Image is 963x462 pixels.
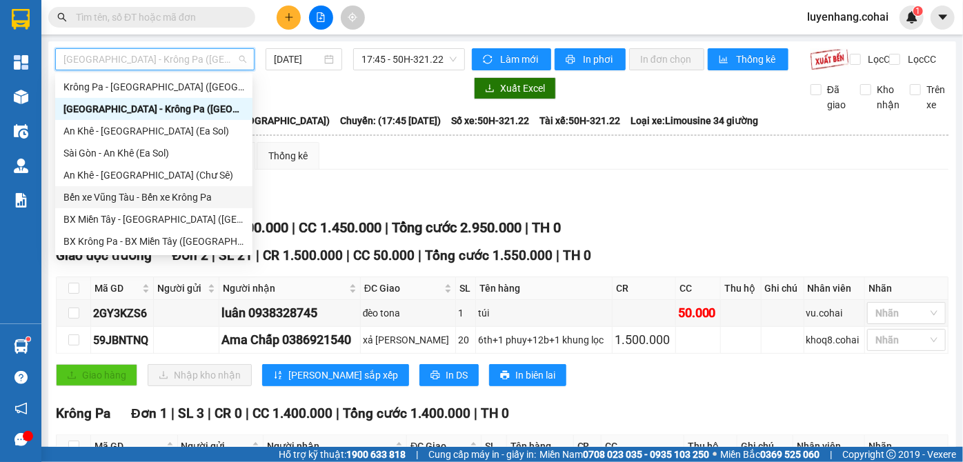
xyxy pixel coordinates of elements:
[931,6,955,30] button: caret-down
[91,300,154,327] td: 2GY3KZS6
[364,281,442,296] span: ĐC Giao
[336,405,339,421] span: |
[208,405,211,421] span: |
[806,332,862,348] div: khoq8.cohai
[556,248,559,263] span: |
[263,248,343,263] span: CR 1.500.000
[131,405,168,421] span: Đơn 1
[583,449,709,460] strong: 0708 023 035 - 0935 103 250
[478,305,610,321] div: túi
[346,449,406,460] strong: 1900 633 818
[430,370,440,381] span: printer
[937,11,949,23] span: caret-down
[736,52,777,67] span: Thống kê
[684,435,737,458] th: Thu hộ
[55,186,252,208] div: Bến xe Vũng Tàu - Bến xe Krông Pa
[631,113,758,128] span: Loại xe: Limousine 34 giường
[906,11,918,23] img: icon-new-feature
[63,101,244,117] div: [GEOGRAPHIC_DATA] - Krông Pa ([GEOGRAPHIC_DATA])
[602,435,684,458] th: CC
[256,248,259,263] span: |
[346,248,350,263] span: |
[760,449,820,460] strong: 0369 525 060
[563,248,591,263] span: TH 0
[500,52,540,67] span: Làm mới
[284,12,294,22] span: plus
[822,82,851,112] span: Đã giao
[221,330,358,350] div: Ama Chấp 0386921540
[14,371,28,384] span: question-circle
[804,277,865,300] th: Nhân viên
[316,12,326,22] span: file-add
[721,277,762,300] th: Thu hộ
[219,248,252,263] span: SL 21
[181,439,249,454] span: Người gửi
[268,148,308,163] div: Thống kê
[56,364,137,386] button: uploadGiao hàng
[796,8,900,26] span: luyenhang.cohai
[353,248,415,263] span: CC 50.000
[26,337,30,341] sup: 1
[361,49,457,70] span: 17:45 - 50H-321.22
[446,368,468,383] span: In DS
[63,123,244,139] div: An Khê - [GEOGRAPHIC_DATA] (Ea Sol)
[458,305,473,321] div: 1
[55,164,252,186] div: An Khê - Sài Gòn (Chư Sê)
[14,90,28,104] img: warehouse-icon
[309,6,333,30] button: file-add
[566,54,577,66] span: printer
[63,145,244,161] div: Sài Gòn - An Khê (Ea Sol)
[277,6,301,30] button: plus
[507,435,574,458] th: Tên hàng
[720,447,820,462] span: Miền Bắc
[392,219,522,236] span: Tổng cước 2.950.000
[525,219,528,236] span: |
[629,48,704,70] button: In đơn chọn
[262,364,409,386] button: sort-ascending[PERSON_NAME] sắp xếp
[574,435,602,458] th: CR
[95,439,163,454] span: Mã GD
[451,113,529,128] span: Số xe: 50H-321.22
[419,364,479,386] button: printerIn DS
[55,142,252,164] div: Sài Gòn - An Khê (Ea Sol)
[63,49,246,70] span: Sài Gòn - Krông Pa (Uar)
[63,79,244,94] div: Krông Pa - [GEOGRAPHIC_DATA] ([GEOGRAPHIC_DATA])
[292,219,295,236] span: |
[737,435,793,458] th: Ghi chú
[148,364,252,386] button: downloadNhập kho nhận
[215,405,242,421] span: CR 0
[178,405,204,421] span: SL 3
[868,281,944,296] div: Nhãn
[793,435,864,458] th: Nhân viên
[483,54,495,66] span: sync
[613,277,675,300] th: CR
[474,405,477,421] span: |
[93,305,151,322] div: 2GY3KZS6
[55,120,252,142] div: An Khê - Sài Gòn (Ea Sol)
[246,405,249,421] span: |
[91,327,154,354] td: 59JBNTNQ
[830,447,832,462] span: |
[341,6,365,30] button: aim
[762,277,804,300] th: Ghi chú
[418,248,421,263] span: |
[14,159,28,173] img: warehouse-icon
[14,402,28,415] span: notification
[63,212,244,227] div: BX Miền Tây - [GEOGRAPHIC_DATA] ([GEOGRAPHIC_DATA] - [GEOGRAPHIC_DATA])
[410,439,467,454] span: ĐC Giao
[515,368,555,383] span: In biên lai
[555,48,626,70] button: printerIn phơi
[678,303,718,323] div: 50.000
[385,219,388,236] span: |
[12,9,30,30] img: logo-vxr
[615,330,673,350] div: 1.500.000
[539,113,620,128] span: Tài xế: 50H-321.22
[863,52,899,67] span: Lọc CR
[212,248,215,263] span: |
[532,219,561,236] span: TH 0
[915,6,920,16] span: 1
[456,277,475,300] th: SL
[299,219,381,236] span: CC 1.450.000
[472,48,551,70] button: syncLàm mới
[55,208,252,230] div: BX Miền Tây - BX Krông Pa (Chơn Thành - Chư Rcăm)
